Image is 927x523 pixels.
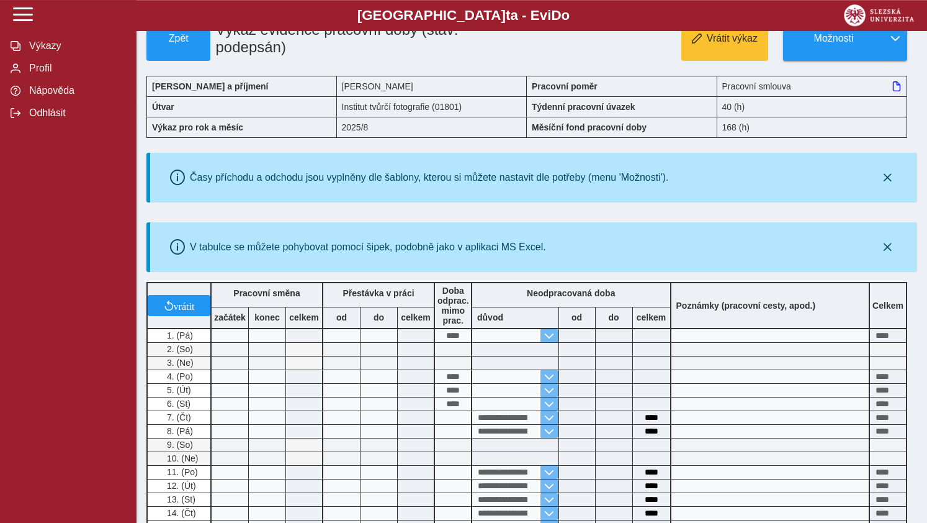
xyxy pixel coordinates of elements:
b: do [361,312,397,322]
span: 1. (Pá) [164,330,193,340]
h1: Výkaz evidence pracovní doby (stav: podepsán) [210,16,467,61]
button: Možnosti [783,16,884,61]
b: Měsíční fond pracovní doby [532,122,647,132]
span: Nápověda [25,85,126,96]
div: Pracovní smlouva [717,76,908,96]
div: 168 (h) [717,117,908,138]
div: 2025/8 [337,117,527,138]
b: [GEOGRAPHIC_DATA] a - Evi [37,7,890,24]
span: 5. (Út) [164,385,191,395]
span: 10. (Ne) [164,453,199,463]
img: logo_web_su.png [844,4,914,26]
span: 7. (Čt) [164,412,191,422]
span: 9. (So) [164,440,193,450]
span: vrátit [174,301,195,311]
b: Výkaz pro rok a měsíc [152,122,243,132]
span: Výkazy [25,40,126,52]
b: celkem [398,312,434,322]
b: celkem [633,312,670,322]
span: Zpět [152,33,205,44]
button: Zpět [146,16,210,61]
div: V tabulce se můžete pohybovat pomocí šipek, podobně jako v aplikaci MS Excel. [190,242,546,253]
span: Vrátit výkaz [707,33,758,44]
b: důvod [477,312,503,322]
span: D [551,7,561,23]
b: konec [249,312,285,322]
span: 8. (Pá) [164,426,193,436]
span: Profil [25,63,126,74]
div: Časy příchodu a odchodu jsou vyplněny dle šablony, kterou si můžete nastavit dle potřeby (menu 'M... [190,172,669,183]
b: Pracovní směna [233,288,300,298]
b: celkem [286,312,322,322]
span: 3. (Ne) [164,358,194,368]
b: Celkem [872,301,903,311]
b: Neodpracovaná doba [527,288,615,298]
b: [PERSON_NAME] a příjmení [152,81,268,91]
b: Přestávka v práci [343,288,414,298]
span: t [506,7,510,23]
div: Institut tvůrčí fotografie (01801) [337,96,527,117]
b: Poznámky (pracovní cesty, apod.) [671,301,821,311]
b: do [596,312,632,322]
b: od [323,312,360,322]
b: od [559,312,595,322]
span: 12. (Út) [164,481,196,491]
div: [PERSON_NAME] [337,76,527,96]
span: 4. (Po) [164,371,193,381]
button: Vrátit výkaz [681,16,768,61]
span: o [562,7,570,23]
b: Útvar [152,102,174,112]
button: vrátit [148,295,210,316]
span: 6. (St) [164,399,190,409]
span: 2. (So) [164,344,193,354]
b: Pracovní poměr [532,81,598,91]
span: Odhlásit [25,107,126,119]
span: 11. (Po) [164,467,198,477]
span: Možnosti [794,33,874,44]
div: 40 (h) [717,96,908,117]
span: 13. (St) [164,494,195,504]
span: 14. (Čt) [164,508,196,518]
b: začátek [212,312,248,322]
b: Doba odprac. mimo prac. [437,286,469,325]
b: Týdenní pracovní úvazek [532,102,635,112]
